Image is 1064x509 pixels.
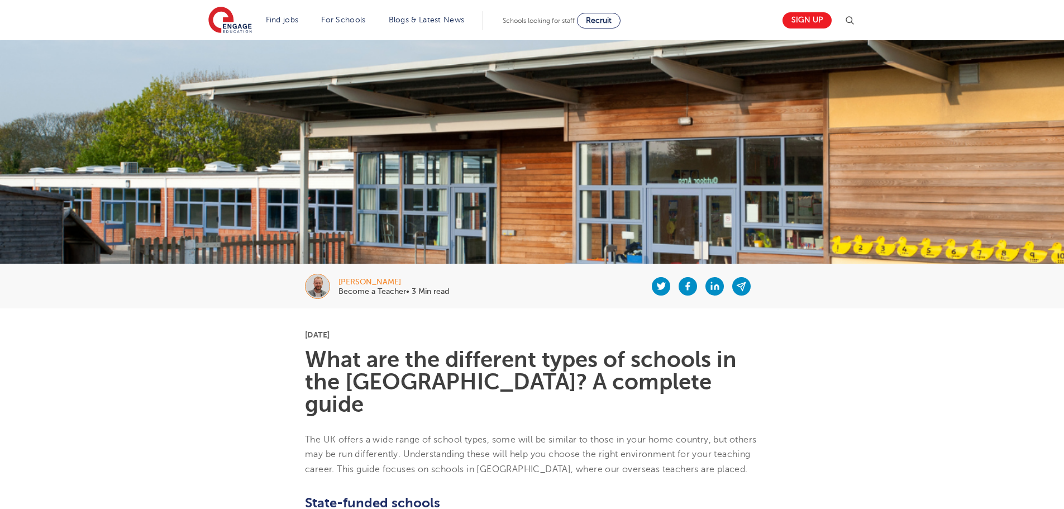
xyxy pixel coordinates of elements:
a: Blogs & Latest News [389,16,465,24]
span: The UK offers a wide range of school types, some will be similar to those in your home country, b... [305,435,756,474]
a: For Schools [321,16,365,24]
h1: What are the different types of schools in the [GEOGRAPHIC_DATA]? A complete guide [305,349,759,416]
div: [PERSON_NAME] [338,278,449,286]
span: Schools looking for staff [503,17,575,25]
p: [DATE] [305,331,759,339]
span: Recruit [586,16,612,25]
a: Find jobs [266,16,299,24]
img: Engage Education [208,7,252,35]
p: Become a Teacher• 3 Min read [338,288,449,296]
a: Recruit [577,13,621,28]
a: Sign up [783,12,832,28]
